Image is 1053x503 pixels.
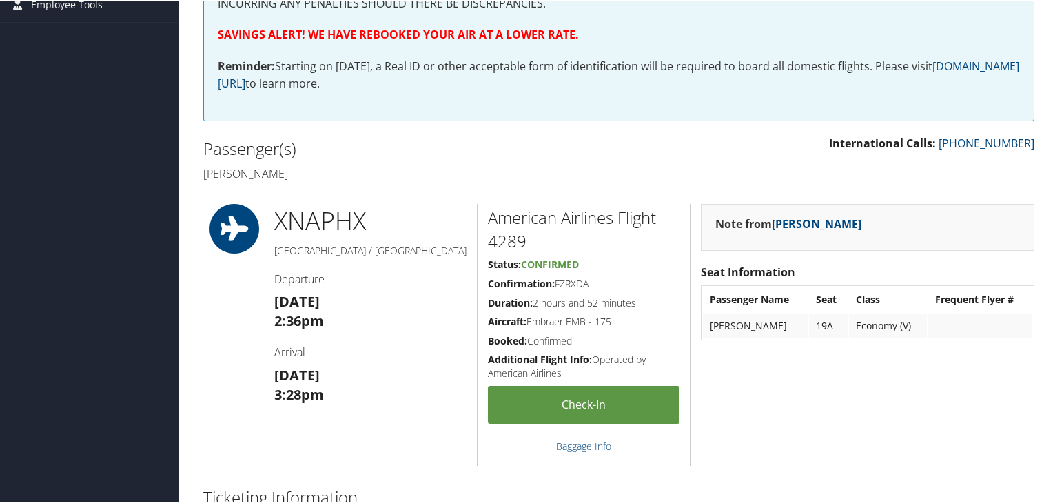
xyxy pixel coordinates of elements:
[829,134,936,150] strong: International Calls:
[488,205,679,251] h2: American Airlines Flight 4289
[703,286,808,311] th: Passenger Name
[701,263,795,278] strong: Seat Information
[488,333,679,347] h5: Confirmed
[488,351,592,365] strong: Additional Flight Info:
[488,295,533,308] strong: Duration:
[939,134,1034,150] a: [PHONE_NUMBER]
[274,365,320,383] strong: [DATE]
[928,286,1032,311] th: Frequent Flyer #
[203,165,609,180] h4: [PERSON_NAME]
[849,286,927,311] th: Class
[488,384,679,422] a: Check-in
[772,215,861,230] a: [PERSON_NAME]
[488,276,555,289] strong: Confirmation:
[556,438,611,451] a: Baggage Info
[715,215,861,230] strong: Note from
[488,333,527,346] strong: Booked:
[849,312,927,337] td: Economy (V)
[488,351,679,378] h5: Operated by American Airlines
[809,286,848,311] th: Seat
[521,256,579,269] span: Confirmed
[703,312,808,337] td: [PERSON_NAME]
[218,57,275,72] strong: Reminder:
[218,57,1020,92] p: Starting on [DATE], a Real ID or other acceptable form of identification will be required to boar...
[274,310,324,329] strong: 2:36pm
[274,384,324,402] strong: 3:28pm
[203,136,609,159] h2: Passenger(s)
[274,270,467,285] h4: Departure
[488,295,679,309] h5: 2 hours and 52 minutes
[488,314,526,327] strong: Aircraft:
[935,318,1025,331] div: --
[809,312,848,337] td: 19A
[218,25,579,41] strong: SAVINGS ALERT! WE HAVE REBOOKED YOUR AIR AT A LOWER RATE.
[274,291,320,309] strong: [DATE]
[488,256,521,269] strong: Status:
[274,203,467,237] h1: XNA PHX
[488,314,679,327] h5: Embraer EMB - 175
[488,276,679,289] h5: FZRXDA
[274,343,467,358] h4: Arrival
[274,243,467,256] h5: [GEOGRAPHIC_DATA] / [GEOGRAPHIC_DATA]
